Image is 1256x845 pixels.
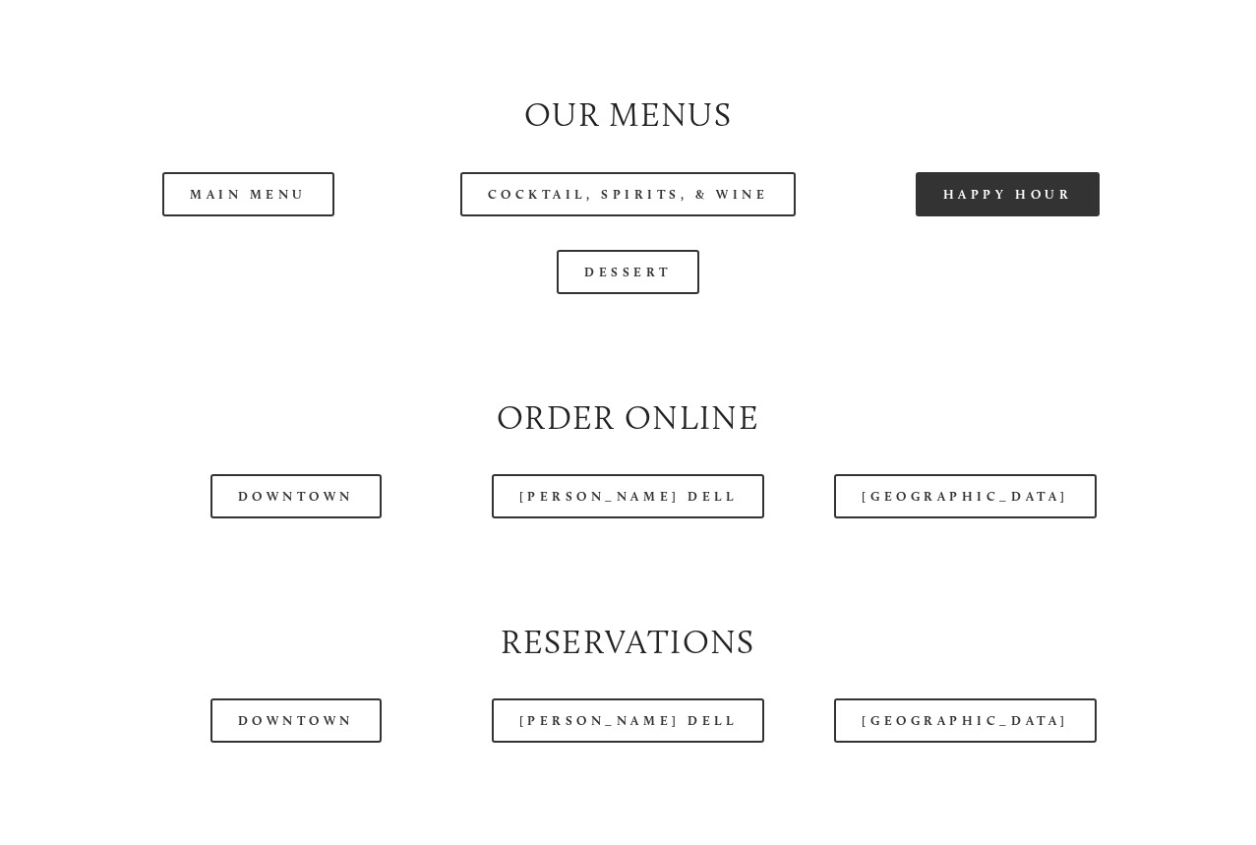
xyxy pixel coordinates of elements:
[210,474,382,518] a: Downtown
[557,250,699,294] a: Dessert
[834,698,1096,743] a: [GEOGRAPHIC_DATA]
[492,474,765,518] a: [PERSON_NAME] Dell
[492,698,765,743] a: [PERSON_NAME] Dell
[834,474,1096,518] a: [GEOGRAPHIC_DATA]
[76,394,1181,441] h2: Order Online
[460,172,797,216] a: Cocktail, Spirits, & Wine
[210,698,382,743] a: Downtown
[916,172,1101,216] a: Happy Hour
[162,172,334,216] a: Main Menu
[76,619,1181,665] h2: Reservations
